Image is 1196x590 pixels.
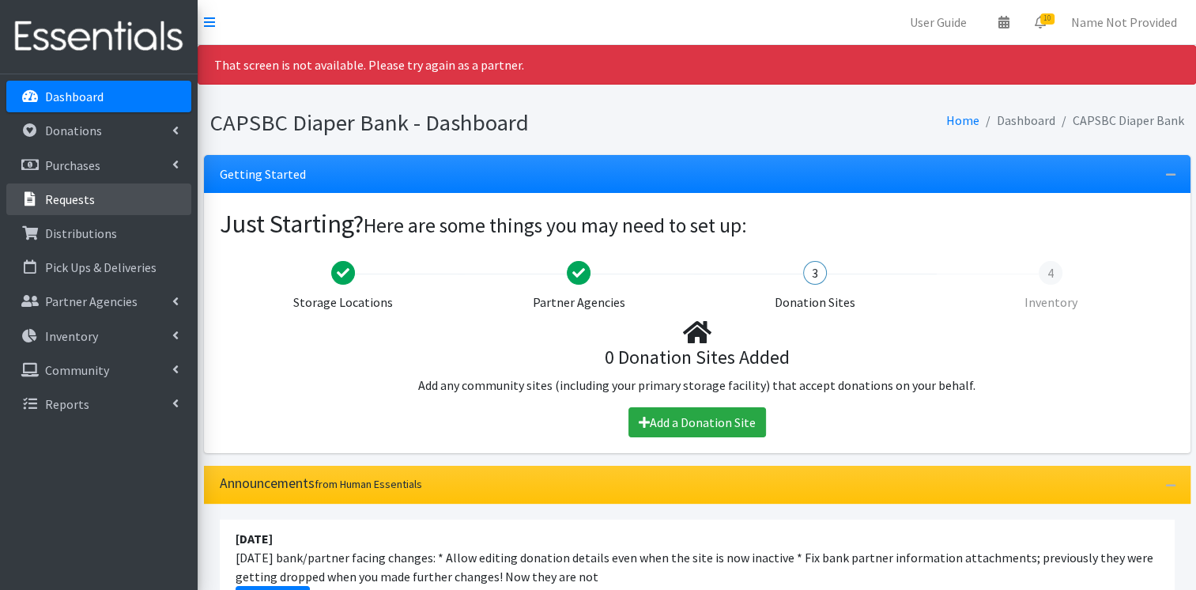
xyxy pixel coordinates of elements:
a: Purchases [6,149,191,181]
a: Community [6,354,191,386]
li: Dashboard [979,109,1055,132]
a: Dashboard [6,81,191,112]
a: Donations [6,115,191,146]
div: Storage Locations [233,293,453,312]
a: User Guide [897,6,979,38]
img: HumanEssentials [6,10,191,63]
div: Partner Agencies [469,293,689,312]
a: Partner Agencies [6,286,191,317]
h2: Just Starting? [220,209,1175,239]
a: Requests [6,183,191,215]
a: Name Not Provided [1058,6,1190,38]
p: Pick Ups & Deliveries [45,259,157,275]
p: Purchases [45,157,100,173]
p: Partner Agencies [45,293,138,309]
div: That screen is not available. Please try again as a partner. [198,45,1196,85]
p: Distributions [45,225,117,241]
strong: [DATE] [236,531,273,547]
h3: Announcements [220,475,422,492]
span: 10 [1040,13,1055,25]
a: Reports [6,388,191,420]
a: 10 [1022,6,1058,38]
a: Home [946,112,979,128]
li: CAPSBC Diaper Bank [1055,109,1184,132]
div: Donation Sites [705,293,925,312]
a: Inventory [6,320,191,352]
p: Inventory [45,328,98,344]
p: Reports [45,396,89,412]
a: Distributions [6,217,191,249]
div: 4 [1039,261,1062,285]
small: Here are some things you may need to set up: [364,213,747,238]
small: from Human Essentials [315,477,422,491]
p: Requests [45,191,95,207]
p: Community [45,362,109,378]
div: 3 [803,261,827,285]
div: Getting Started [204,155,1190,193]
p: Dashboard [45,89,104,104]
h4: 0 Donation Sites Added [225,346,1168,369]
p: Donations [45,123,102,138]
p: Add any community sites (including your primary storage facility) that accept donations on your b... [225,376,1168,395]
a: Add a Donation Site [628,407,766,437]
a: Pick Ups & Deliveries [6,252,191,283]
div: Inventory [941,293,1160,312]
h1: CAPSBC Diaper Bank - Dashboard [210,109,692,137]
